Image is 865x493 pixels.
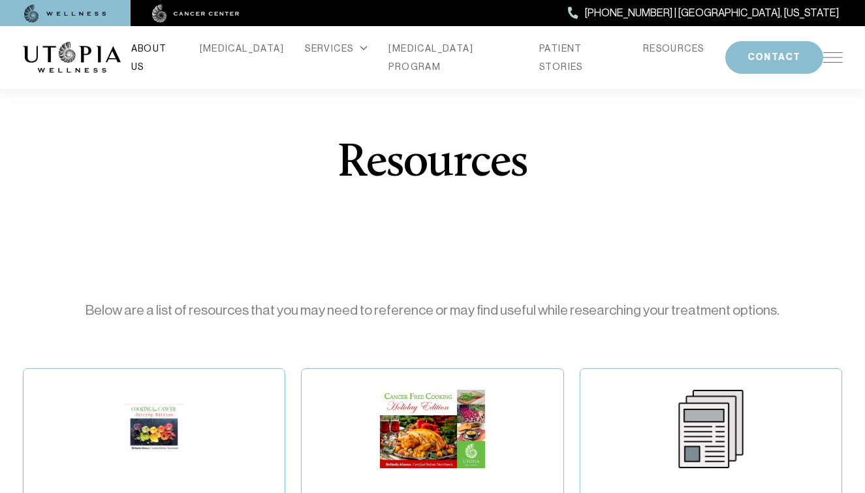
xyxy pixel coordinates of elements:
[338,140,527,187] h1: Resources
[380,390,485,468] img: Cancer Free Cooking eBook
[152,5,240,23] img: cancer center
[539,39,622,76] a: PATIENT STORIES
[823,52,843,63] img: icon-hamburger
[124,390,185,468] img: Juicing eBook
[23,42,121,73] img: logo
[672,390,750,468] img: Articles
[643,39,704,57] a: RESOURCES
[131,39,179,76] a: ABOUT US
[725,41,823,74] button: CONTACT
[200,39,285,57] a: [MEDICAL_DATA]
[24,5,106,23] img: wellness
[568,5,839,22] a: [PHONE_NUMBER] | [GEOGRAPHIC_DATA], [US_STATE]
[57,300,808,321] p: Below are a list of resources that you may need to reference or may find useful while researching...
[585,5,839,22] span: [PHONE_NUMBER] | [GEOGRAPHIC_DATA], [US_STATE]
[305,39,368,57] div: SERVICES
[388,39,518,76] a: [MEDICAL_DATA] PROGRAM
